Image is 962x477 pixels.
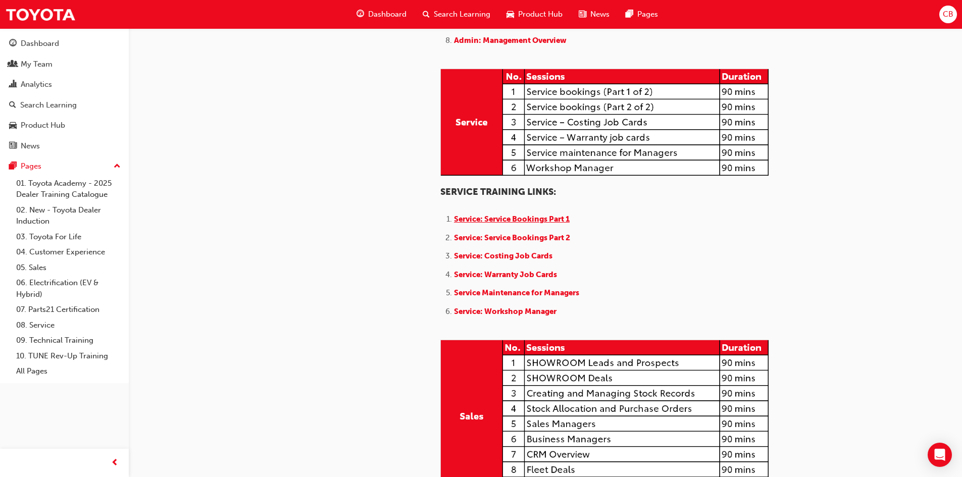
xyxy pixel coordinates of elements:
[4,137,125,155] a: News
[637,9,658,20] span: Pages
[5,3,76,26] img: Trak
[9,39,17,48] span: guage-icon
[12,348,125,364] a: 10. TUNE Rev-Up Training
[357,8,364,21] span: guage-icon
[454,270,557,279] a: Service: Warranty Job Cards
[21,38,59,49] div: Dashboard
[9,101,16,110] span: search-icon
[12,275,125,302] a: 06. Electrification (EV & Hybrid)
[571,4,618,25] a: news-iconNews
[9,121,17,130] span: car-icon
[12,363,125,379] a: All Pages
[20,99,77,111] div: Search Learning
[423,8,430,21] span: search-icon
[928,443,952,467] div: Open Intercom Messenger
[4,96,125,115] a: Search Learning
[507,8,514,21] span: car-icon
[21,120,65,131] div: Product Hub
[4,116,125,135] a: Product Hub
[590,9,610,20] span: News
[454,233,570,242] a: Service: Service Bookings Part 2
[579,8,586,21] span: news-icon
[9,142,17,151] span: news-icon
[12,176,125,202] a: 01. Toyota Academy - 2025 Dealer Training Catalogue
[12,244,125,260] a: 04. Customer Experience
[415,4,498,25] a: search-iconSearch Learning
[111,457,119,469] span: prev-icon
[454,36,567,45] a: Admin: Management Overview
[4,34,125,53] a: Dashboard
[626,8,633,21] span: pages-icon
[4,75,125,94] a: Analytics
[21,140,40,152] div: News
[454,215,570,224] a: Service: Service Bookings Part 1
[12,260,125,276] a: 05. Sales
[454,251,552,260] a: Service: Costing Job Cards
[4,157,125,176] button: Pages
[12,317,125,333] a: 08. Service
[12,302,125,317] a: 07. Parts21 Certification
[943,9,953,20] span: CB
[518,9,563,20] span: Product Hub
[21,161,41,172] div: Pages
[21,79,52,90] div: Analytics
[21,59,53,70] div: My Team
[12,202,125,229] a: 02. New - Toyota Dealer Induction
[368,9,407,20] span: Dashboard
[4,55,125,74] a: My Team
[498,4,571,25] a: car-iconProduct Hub
[440,186,556,197] span: SERVICE TRAINING LINKS:
[9,60,17,69] span: people-icon
[12,333,125,348] a: 09. Technical Training
[618,4,666,25] a: pages-iconPages
[12,229,125,245] a: 03. Toyota For Life
[454,288,579,297] a: Service Maintenance for Managers
[114,160,121,173] span: up-icon
[434,9,490,20] span: Search Learning
[454,307,556,316] a: Service: Workshop Manager
[4,32,125,157] button: DashboardMy TeamAnalyticsSearch LearningProduct HubNews
[9,80,17,89] span: chart-icon
[348,4,415,25] a: guage-iconDashboard
[939,6,957,23] button: CB
[9,162,17,171] span: pages-icon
